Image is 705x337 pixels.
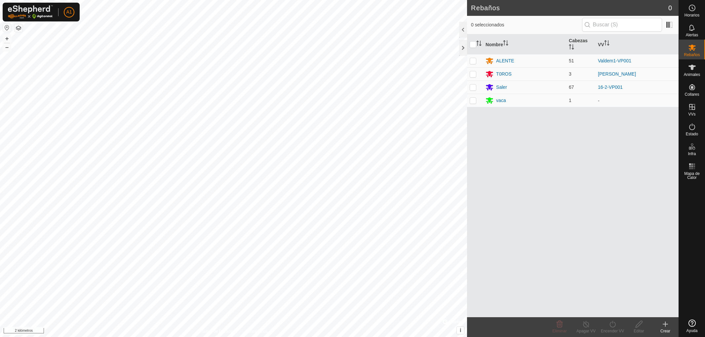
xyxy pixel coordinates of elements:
font: Contáctenos [246,329,268,334]
font: Cabezas [569,38,588,43]
font: Apagar VV [576,329,596,333]
p-sorticon: Activar para ordenar [476,42,482,47]
img: Logotipo de Gallagher [8,5,53,19]
font: T0ROS [496,71,512,77]
font: 0 [668,4,672,12]
font: VV [598,42,604,47]
a: Contáctenos [246,328,268,334]
font: Editar [634,329,644,333]
font: Mapa de Calor [684,171,700,180]
font: Collares [685,92,699,97]
font: 1 [569,98,571,103]
button: + [3,35,11,43]
font: vaca [496,98,506,103]
font: Política de Privacidad [199,329,237,334]
font: Infra [688,152,696,156]
font: Alertas [686,33,698,37]
font: A1 [66,9,72,15]
font: Saler [496,84,507,90]
font: Crear [660,329,670,333]
font: 3 [569,71,571,77]
font: 67 [569,84,574,90]
button: Restablecer Mapa [3,24,11,32]
a: Política de Privacidad [199,328,237,334]
font: Nombre [486,42,503,47]
a: Ayuda [679,317,705,335]
font: – [5,44,9,51]
font: Animales [684,72,700,77]
font: Rebaños [471,4,500,12]
font: ALENTE [496,58,514,63]
p-sorticon: Activar para ordenar [604,41,609,47]
font: 51 [569,58,574,63]
button: – [3,43,11,51]
font: Encender VV [601,329,624,333]
p-sorticon: Activar para ordenar [503,41,508,47]
a: 16-2-VP001 [598,84,623,90]
a: Valdem1-VP001 [598,58,631,63]
button: i [457,327,464,334]
font: + [5,35,9,42]
font: Horarios [685,13,699,17]
font: Rebaños [684,52,700,57]
font: i [460,327,461,333]
font: 0 seleccionados [471,22,504,27]
button: Capas del Mapa [15,24,22,32]
p-sorticon: Activar para ordenar [569,45,574,51]
font: Estado [686,132,698,136]
a: [PERSON_NAME] [598,71,636,77]
input: Buscar (S) [582,18,662,32]
font: Eliminar [552,329,567,333]
font: - [598,98,600,103]
font: Ayuda [686,328,698,333]
font: VVs [688,112,695,117]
